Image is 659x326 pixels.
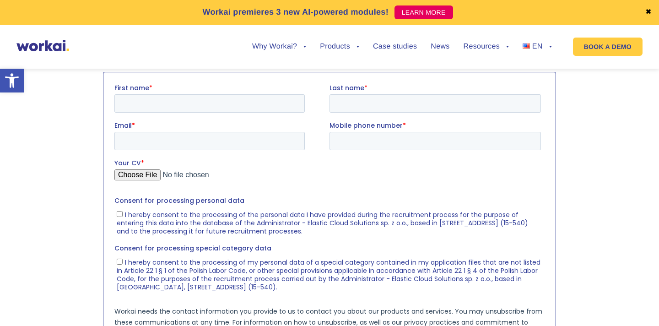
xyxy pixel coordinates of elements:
[252,43,306,50] a: Why Workai?
[431,43,449,50] a: News
[645,9,652,16] a: ✖
[202,6,389,18] p: Workai premieres 3 new AI-powered modules!
[464,43,509,50] a: Resources
[320,43,359,50] a: Products
[532,43,543,50] span: EN
[573,38,643,56] a: BOOK A DEMO
[394,5,453,19] a: LEARN MORE
[373,43,417,50] a: Case studies
[134,245,177,255] a: Privacy Policy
